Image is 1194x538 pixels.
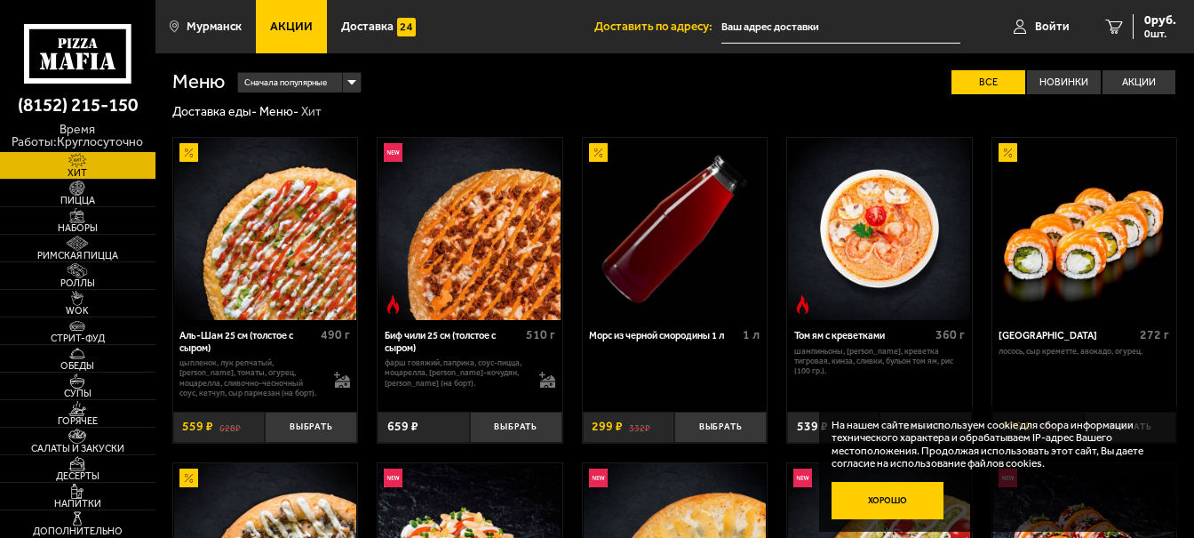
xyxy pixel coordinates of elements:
[832,482,943,519] button: Хорошо
[265,412,357,442] button: Выбрать
[179,358,322,398] p: цыпленок, лук репчатый, [PERSON_NAME], томаты, огурец, моцарелла, сливочно-чесночный соус, кетчуп...
[179,143,198,162] img: Акционный
[1140,327,1169,342] span: 272 г
[179,469,198,487] img: Акционный
[584,138,766,320] img: Морс из черной смородины 1 л
[797,421,828,433] span: 539 ₽
[387,421,418,433] span: 659 ₽
[999,143,1017,162] img: Акционный
[832,419,1154,470] p: На нашем сайте мы используем cookie для сбора информации технического характера и обрабатываем IP...
[592,421,623,433] span: 299 ₽
[594,20,721,32] span: Доставить по адресу:
[1027,70,1101,94] label: Новинки
[992,138,1176,320] a: АкционныйФиладельфия
[173,138,357,320] a: АкционныйАль-Шам 25 см (толстое с сыром)
[993,138,1175,320] img: Филадельфия
[470,412,562,442] button: Выбрать
[378,138,561,320] a: НовинкаОстрое блюдоБиф чили 25 см (толстое с сыром)
[270,20,313,32] span: Акции
[244,71,327,95] span: Сначала популярные
[179,330,316,354] div: Аль-Шам 25 см (толстое с сыром)
[589,469,608,487] img: Новинка
[385,358,527,389] p: фарш говяжий, паприка, соус-пицца, моцарелла, [PERSON_NAME]-кочудян, [PERSON_NAME] (на борт).
[385,330,521,354] div: Биф чили 25 см (толстое с сыром)
[397,18,416,36] img: 15daf4d41897b9f0e9f617042186c801.svg
[341,20,394,32] span: Доставка
[378,138,561,320] img: Биф чили 25 см (толстое с сыром)
[384,143,402,162] img: Новинка
[1102,70,1176,94] label: Акции
[721,11,960,44] input: Ваш адрес доставки
[793,469,812,487] img: Новинка
[1035,20,1070,32] span: Войти
[589,143,608,162] img: Акционный
[794,330,931,341] div: Том ям с креветками
[384,295,402,314] img: Острое блюдо
[174,138,356,320] img: Аль-Шам 25 см (толстое с сыром)
[629,421,650,433] s: 332 ₽
[172,104,257,119] a: Доставка еды-
[589,330,738,341] div: Морс из черной смородины 1 л
[583,138,767,320] a: АкционныйМорс из черной смородины 1 л
[259,104,298,119] a: Меню-
[935,327,965,342] span: 360 г
[321,327,350,342] span: 490 г
[787,138,971,320] a: Острое блюдоТом ям с креветками
[301,104,322,120] div: Хит
[1144,14,1176,27] span: 0 руб.
[526,327,555,342] span: 510 г
[999,347,1169,357] p: лосось, Сыр креметте, авокадо, огурец.
[1144,28,1176,39] span: 0 шт.
[951,70,1025,94] label: Все
[743,327,760,342] span: 1 л
[999,330,1135,341] div: [GEOGRAPHIC_DATA]
[788,138,970,320] img: Том ям с креветками
[187,20,242,32] span: Мурманск
[384,469,402,487] img: Новинка
[793,295,812,314] img: Острое блюдо
[794,347,965,377] p: шампиньоны, [PERSON_NAME], креветка тигровая, кинза, сливки, бульон том ям, рис (100 гр.).
[172,72,225,92] h1: Меню
[182,421,213,433] span: 559 ₽
[219,421,241,433] s: 628 ₽
[674,412,767,442] button: Выбрать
